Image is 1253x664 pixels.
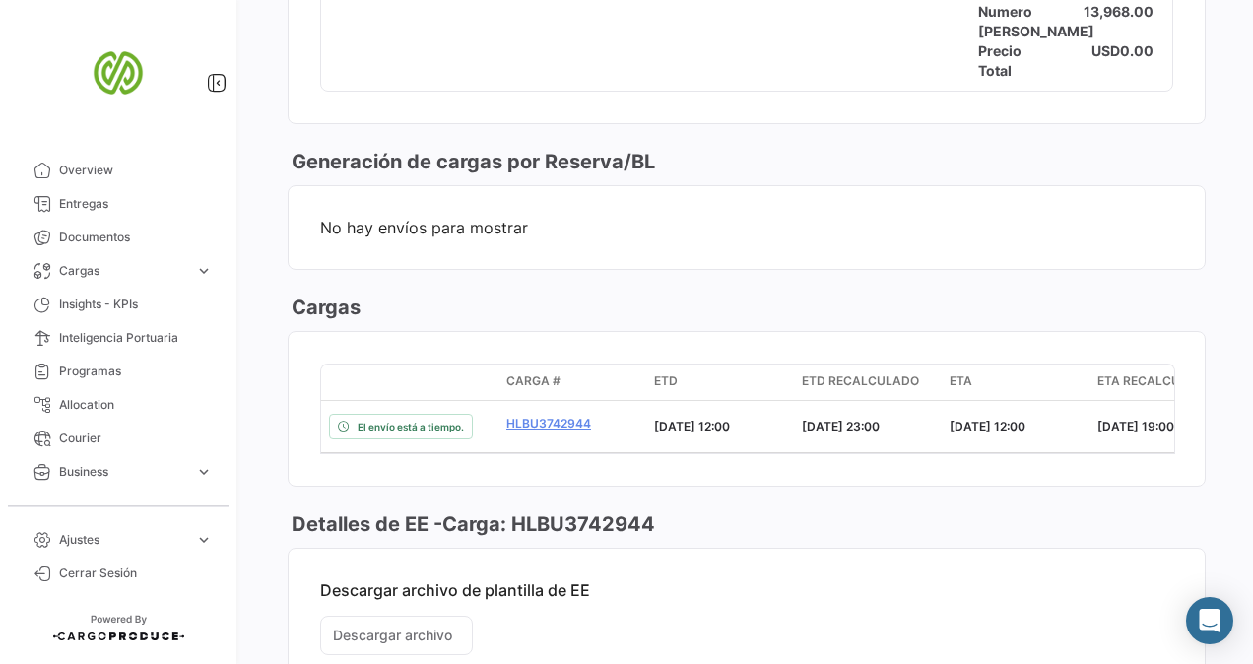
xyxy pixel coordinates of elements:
span: expand_more [195,497,213,514]
span: Estadísticas [59,497,187,514]
span: Inteligencia Portuaria [59,329,213,347]
span: expand_more [195,463,213,481]
datatable-header-cell: Carga # [498,365,646,400]
h4: Numero [PERSON_NAME] [978,2,1025,41]
datatable-header-cell: ETD Recalculado [794,365,942,400]
span: ETD [654,372,678,390]
h3: Cargas [288,294,361,321]
span: Programas [59,363,213,380]
a: Courier [16,422,221,455]
a: Programas [16,355,221,388]
span: Cerrar Sesión [59,564,213,582]
span: Insights - KPIs [59,296,213,313]
datatable-header-cell: ETD [646,365,794,400]
h4: 13,968.00 [1084,2,1154,41]
p: Descargar archivo de plantilla de EE [320,580,1173,600]
h3: Detalles de EE - Carga: HLBU3742944 [288,510,655,538]
span: [DATE] 12:00 [950,419,1025,433]
div: Abrir Intercom Messenger [1186,597,1233,644]
a: Documentos [16,221,221,254]
span: El envío está a tiempo. [358,419,464,434]
a: Allocation [16,388,221,422]
a: Inteligencia Portuaria [16,321,221,355]
span: [DATE] 12:00 [654,419,730,433]
span: Carga # [506,372,561,390]
h4: Precio Total [978,41,1025,81]
span: Overview [59,162,213,179]
span: Business [59,463,187,481]
span: ETA Recalculado [1097,372,1214,390]
span: Ajustes [59,531,187,549]
span: Cargas [59,262,187,280]
a: HLBU3742944 [506,415,638,432]
a: Entregas [16,187,221,221]
span: ETA [950,372,972,390]
datatable-header-cell: ETA [942,365,1089,400]
span: [DATE] 23:00 [802,419,880,433]
h3: Generación de cargas por Reserva/BL [288,148,655,175]
h4: USD [1091,41,1120,61]
span: Allocation [59,396,213,414]
span: No hay envíos para mostrar [320,218,1173,237]
span: Entregas [59,195,213,213]
span: expand_more [195,531,213,549]
span: [DATE] 19:00 [1097,419,1174,433]
span: expand_more [195,262,213,280]
h4: 0.00 [1120,41,1154,61]
datatable-header-cell: ETA Recalculado [1089,365,1237,400]
span: Courier [59,430,213,447]
a: Overview [16,154,221,187]
img: san-miguel-logo.png [69,24,167,122]
a: Insights - KPIs [16,288,221,321]
span: ETD Recalculado [802,372,919,390]
span: Documentos [59,229,213,246]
